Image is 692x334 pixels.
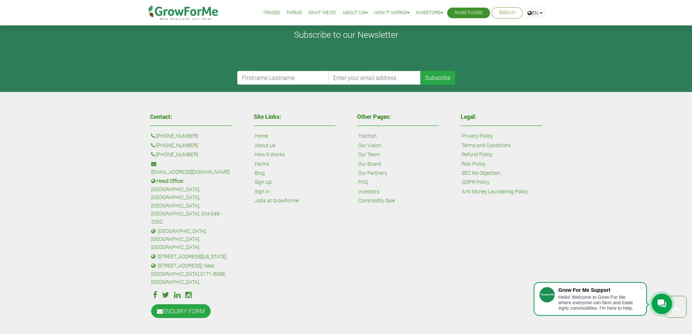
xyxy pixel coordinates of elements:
a: Sign Up [255,178,272,186]
a: Privacy Policy [462,132,493,140]
h4: Legal: [461,114,542,120]
a: Investors [416,9,443,17]
a: Refund Policy [462,150,493,158]
a: About Us [255,141,275,149]
a: Our Board [358,160,381,168]
p: : [151,160,231,176]
p: : [GEOGRAPHIC_DATA], [GEOGRAPHIC_DATA], [GEOGRAPHIC_DATA] [151,227,231,251]
h4: Site Links: [254,114,335,120]
p: : [STREET_ADDRESS], Near [GEOGRAPHIC_DATA] 0171-8598, [GEOGRAPHIC_DATA]. [151,262,231,286]
a: [EMAIL_ADDRESS][DOMAIN_NAME] [151,168,230,176]
h4: Contact: [150,114,232,120]
a: Terms and Conditions [462,141,511,149]
a: GDPR Policy [462,178,490,186]
a: Investors [358,188,379,196]
a: Farms [255,160,269,168]
a: Our Vision [358,141,381,149]
a: Traction [358,132,377,140]
a: How it Works [255,150,285,158]
p: : [151,150,231,158]
div: Hello! Welcome to Grow For Me where everyone can farm and trade Agric commodities. I'm here to help. [558,294,639,311]
a: How it Works [374,9,409,17]
a: Our Team [358,150,380,158]
a: [PHONE_NUMBER] [156,150,198,158]
a: Raise Funds [454,9,483,17]
p: : [GEOGRAPHIC_DATA], [GEOGRAPHIC_DATA], [GEOGRAPHIC_DATA], [GEOGRAPHIC_DATA]. GM-049-2052 [151,177,231,226]
a: About Us [343,9,368,17]
a: [PHONE_NUMBER] [156,141,198,149]
a: Home [255,132,268,140]
a: What We Do [308,9,336,17]
a: SEC No Objection [462,169,501,177]
b: Head Office: [157,177,184,184]
input: Firstname Lastname [237,71,329,85]
a: Commodity Sale [358,197,395,205]
h4: Other Pages: [357,114,439,120]
a: Our Partners [358,169,387,177]
iframe: reCAPTCHA [237,43,348,71]
a: ENQUIRY FORM [151,304,211,318]
a: Anti Money Laundering Policy [462,188,528,196]
input: Enter your email address [328,71,421,85]
p: : [151,141,231,149]
p: : [151,132,231,140]
a: [PHONE_NUMBER] [156,132,198,140]
a: Farms [287,9,302,17]
a: EN [524,7,546,19]
a: Sign In [499,9,515,17]
h4: Subscribe to our Newsletter [9,29,683,40]
a: Blog [255,169,265,177]
a: Jobs at Growforme [255,197,299,205]
a: FAQ [358,178,368,186]
a: Risk Policy [462,160,486,168]
button: Subscribe [420,71,455,85]
a: Trades [263,9,280,17]
div: Grow For Me Support [558,287,639,293]
a: Sign In [255,188,270,196]
p: : [STREET_ADDRESS][US_STATE]. [151,253,231,261]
